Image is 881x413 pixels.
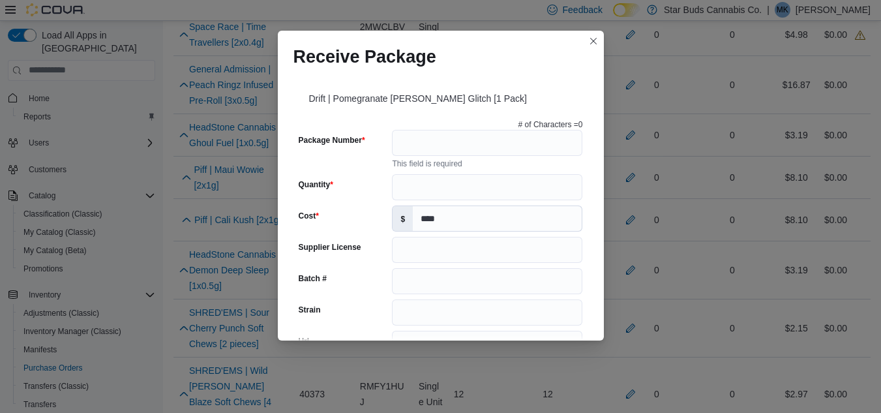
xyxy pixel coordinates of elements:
label: Package Number [299,135,365,145]
label: Quantity [299,179,333,190]
p: # of Characters = 0 [518,119,583,130]
label: Strain [299,305,321,315]
label: Batch # [299,273,327,284]
label: Url [299,336,310,346]
h1: Receive Package [293,46,436,67]
div: This field is required [392,156,582,169]
label: Supplier License [299,242,361,252]
div: Drift | Pomegranate [PERSON_NAME] Glitch [1 Pack] [293,78,588,114]
label: Cost [299,211,319,221]
button: Closes this modal window [586,33,601,49]
label: $ [393,206,413,231]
